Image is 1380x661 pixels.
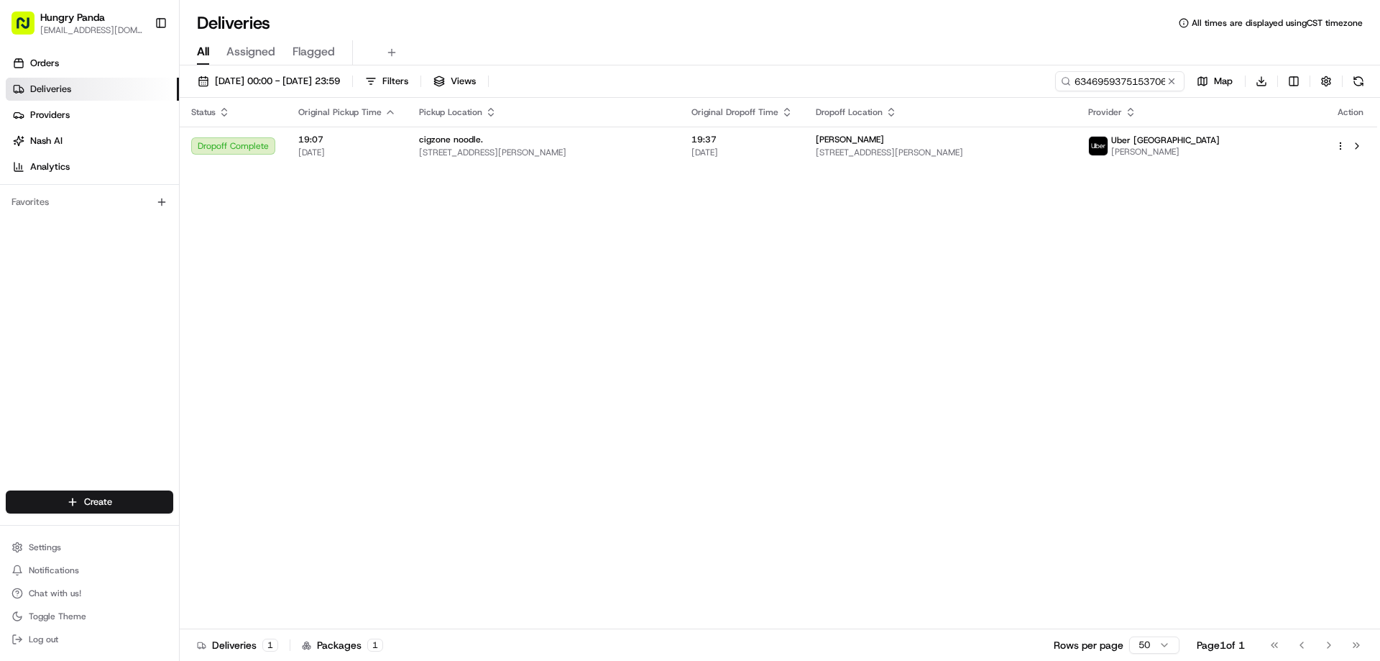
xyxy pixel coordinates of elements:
button: Filters [359,71,415,91]
span: Providers [30,109,70,122]
span: Analytics [30,160,70,173]
span: Notifications [29,565,79,576]
span: Settings [29,542,61,553]
span: [STREET_ADDRESS][PERSON_NAME] [419,147,668,158]
span: Original Pickup Time [298,106,382,118]
button: Log out [6,629,173,649]
div: Page 1 of 1 [1197,638,1245,652]
span: [DATE] 00:00 - [DATE] 23:59 [215,75,340,88]
input: Type to search [1055,71,1184,91]
button: Hungry Panda[EMAIL_ADDRESS][DOMAIN_NAME] [6,6,149,40]
span: Assigned [226,43,275,60]
a: Providers [6,104,179,127]
p: Rows per page [1054,638,1123,652]
div: Packages [302,638,383,652]
span: Filters [382,75,408,88]
a: Orders [6,52,179,75]
div: 1 [367,639,383,652]
div: 1 [262,639,278,652]
span: Chat with us! [29,588,81,599]
button: Views [427,71,482,91]
button: [EMAIL_ADDRESS][DOMAIN_NAME] [40,24,143,36]
span: All [197,43,209,60]
span: Views [451,75,476,88]
span: Dropoff Location [816,106,883,118]
button: Chat with us! [6,583,173,603]
span: [PERSON_NAME] [1111,146,1220,158]
span: All times are displayed using CST timezone [1192,17,1363,29]
div: Favorites [6,191,173,214]
span: Nash AI [30,135,63,147]
button: Notifications [6,560,173,580]
button: Settings [6,537,173,557]
span: Status [191,106,216,118]
span: [PERSON_NAME] [816,134,884,145]
span: Uber [GEOGRAPHIC_DATA] [1111,135,1220,146]
button: Map [1190,71,1239,91]
button: Create [6,491,173,514]
button: Hungry Panda [40,10,105,24]
a: Nash AI [6,129,179,152]
span: [DATE] [691,147,793,158]
button: Refresh [1348,71,1368,91]
span: Orders [30,57,59,70]
span: Create [84,496,112,509]
span: Deliveries [30,83,71,96]
button: Toggle Theme [6,606,173,626]
span: [STREET_ADDRESS][PERSON_NAME] [816,147,1065,158]
span: Toggle Theme [29,611,86,622]
span: Flagged [293,43,335,60]
div: Action [1335,106,1366,118]
span: 19:37 [691,134,793,145]
button: [DATE] 00:00 - [DATE] 23:59 [191,71,346,91]
span: Original Dropoff Time [691,106,778,118]
img: uber-new-logo.jpeg [1089,137,1108,155]
span: cigzone noodle. [419,134,483,145]
h1: Deliveries [197,12,270,35]
span: Provider [1088,106,1122,118]
span: [DATE] [298,147,396,158]
a: Analytics [6,155,179,178]
span: 19:07 [298,134,396,145]
span: Pickup Location [419,106,482,118]
span: Log out [29,634,58,645]
span: Map [1214,75,1233,88]
div: Deliveries [197,638,278,652]
a: Deliveries [6,78,179,101]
